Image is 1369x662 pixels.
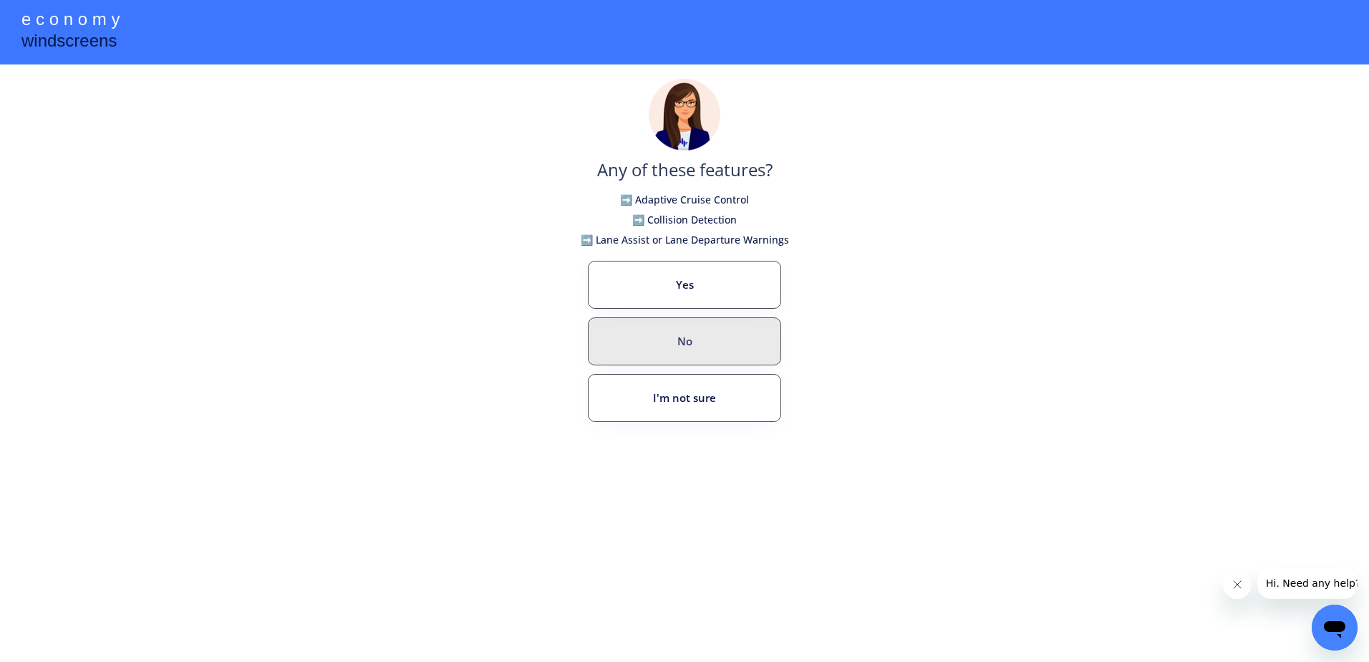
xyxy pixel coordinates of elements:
[649,79,720,150] img: madeline.png
[1312,605,1358,651] iframe: Button to launch messaging window
[1223,570,1252,599] iframe: Close message
[597,158,773,190] div: Any of these features?
[21,29,117,57] div: windscreens
[588,261,781,309] button: Yes
[21,7,120,34] div: e c o n o m y
[581,190,789,250] h6: ➡️ Adaptive Cruise Control ➡️ Collision Detection ➡️ Lane Assist or Lane Departure Warnings
[588,317,781,365] button: No
[1257,567,1358,599] iframe: Message from company
[9,10,103,21] span: Hi. Need any help?
[588,374,781,422] button: I'm not sure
